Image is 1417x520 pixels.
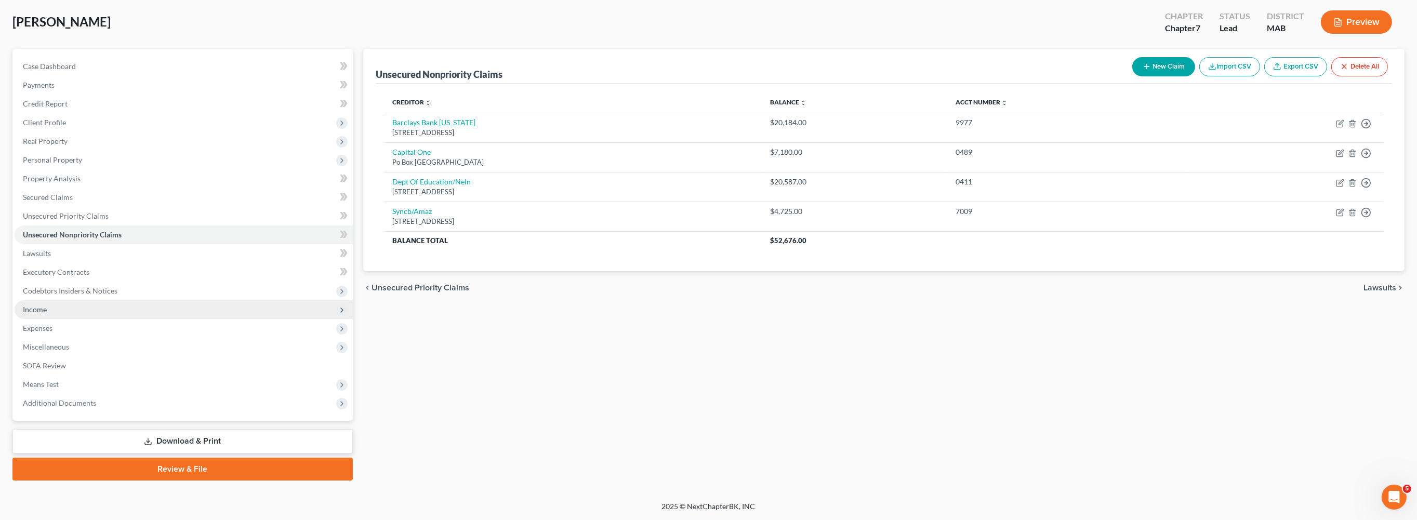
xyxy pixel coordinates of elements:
[392,177,471,186] a: Dept Of Education/Neln
[23,230,122,239] span: Unsecured Nonpriority Claims
[12,429,353,454] a: Download & Print
[1267,10,1304,22] div: District
[23,286,117,295] span: Codebtors Insiders & Notices
[770,177,939,187] div: $20,587.00
[392,207,432,216] a: Syncb/Amaz
[15,263,353,282] a: Executory Contracts
[770,147,939,157] div: $7,180.00
[425,100,431,106] i: unfold_more
[1403,485,1411,493] span: 5
[413,501,1005,520] div: 2025 © NextChapterBK, INC
[15,244,353,263] a: Lawsuits
[23,174,81,183] span: Property Analysis
[956,206,1179,217] div: 7009
[23,398,96,407] span: Additional Documents
[1132,57,1195,76] button: New Claim
[15,169,353,188] a: Property Analysis
[1264,57,1327,76] a: Export CSV
[15,356,353,375] a: SOFA Review
[15,76,353,95] a: Payments
[392,157,754,167] div: Po Box [GEOGRAPHIC_DATA]
[12,458,353,481] a: Review & File
[770,98,806,106] a: Balance unfold_more
[23,99,68,108] span: Credit Report
[392,98,431,106] a: Creditor unfold_more
[23,155,82,164] span: Personal Property
[956,147,1179,157] div: 0489
[12,14,111,29] span: [PERSON_NAME]
[23,268,89,276] span: Executory Contracts
[23,118,66,127] span: Client Profile
[15,225,353,244] a: Unsecured Nonpriority Claims
[770,206,939,217] div: $4,725.00
[23,361,66,370] span: SOFA Review
[1267,22,1304,34] div: MAB
[1220,10,1250,22] div: Status
[392,217,754,226] div: [STREET_ADDRESS]
[363,284,372,292] i: chevron_left
[15,95,353,113] a: Credit Report
[1396,284,1405,292] i: chevron_right
[23,211,109,220] span: Unsecured Priority Claims
[1165,10,1203,22] div: Chapter
[15,188,353,207] a: Secured Claims
[1001,100,1008,106] i: unfold_more
[1199,57,1260,76] button: Import CSV
[23,249,51,258] span: Lawsuits
[23,342,69,351] span: Miscellaneous
[15,207,353,225] a: Unsecured Priority Claims
[384,231,762,250] th: Balance Total
[23,324,52,332] span: Expenses
[392,148,431,156] a: Capital One
[1220,22,1250,34] div: Lead
[770,236,806,245] span: $52,676.00
[363,284,469,292] button: chevron_left Unsecured Priority Claims
[1165,22,1203,34] div: Chapter
[15,57,353,76] a: Case Dashboard
[392,118,475,127] a: Barclays Bank [US_STATE]
[770,117,939,128] div: $20,184.00
[956,117,1179,128] div: 9977
[1382,485,1407,510] iframe: Intercom live chat
[23,305,47,314] span: Income
[23,380,59,389] span: Means Test
[1363,284,1405,292] button: Lawsuits chevron_right
[23,137,68,145] span: Real Property
[23,81,55,89] span: Payments
[1331,57,1388,76] button: Delete All
[800,100,806,106] i: unfold_more
[1321,10,1392,34] button: Preview
[372,284,469,292] span: Unsecured Priority Claims
[392,128,754,138] div: [STREET_ADDRESS]
[392,187,754,197] div: [STREET_ADDRESS]
[956,177,1179,187] div: 0411
[376,68,502,81] div: Unsecured Nonpriority Claims
[1363,284,1396,292] span: Lawsuits
[956,98,1008,106] a: Acct Number unfold_more
[23,62,76,71] span: Case Dashboard
[23,193,73,202] span: Secured Claims
[1196,23,1200,33] span: 7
